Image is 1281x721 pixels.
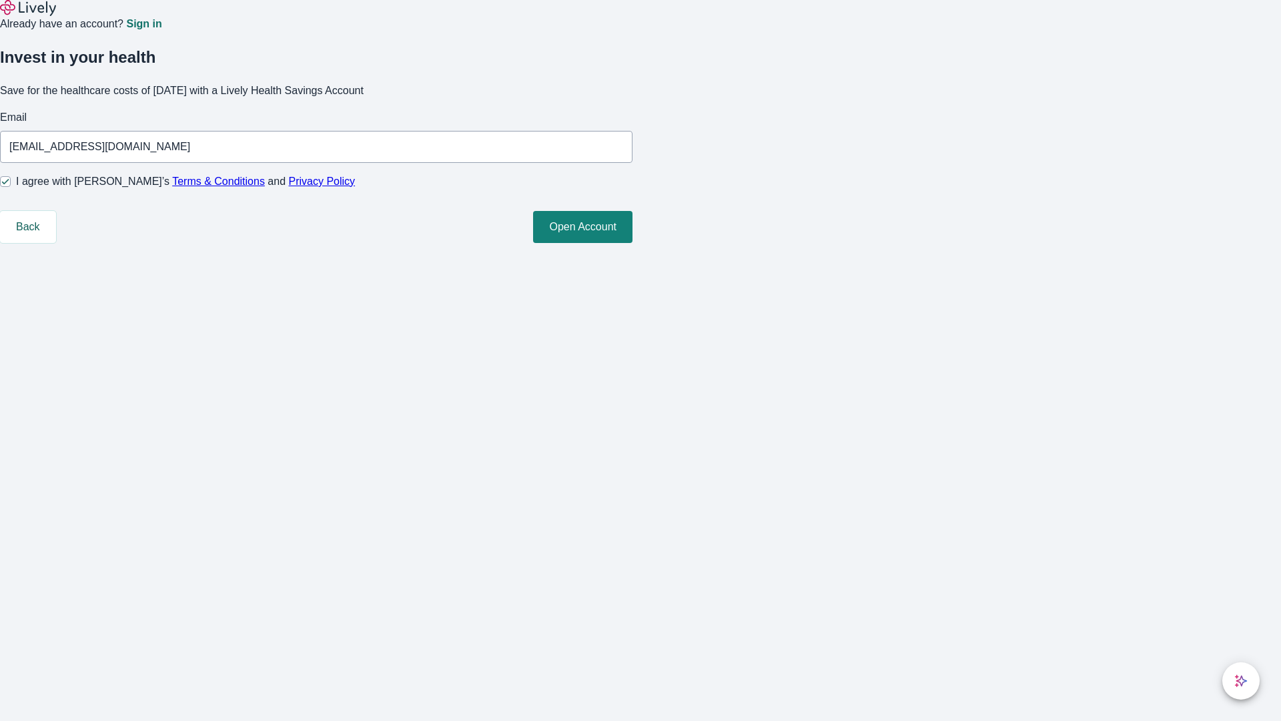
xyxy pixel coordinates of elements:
span: I agree with [PERSON_NAME]’s and [16,174,355,190]
a: Terms & Conditions [172,176,265,187]
a: Sign in [126,19,161,29]
button: chat [1222,662,1260,700]
button: Open Account [533,211,632,243]
a: Privacy Policy [289,176,356,187]
svg: Lively AI Assistant [1234,674,1248,688]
